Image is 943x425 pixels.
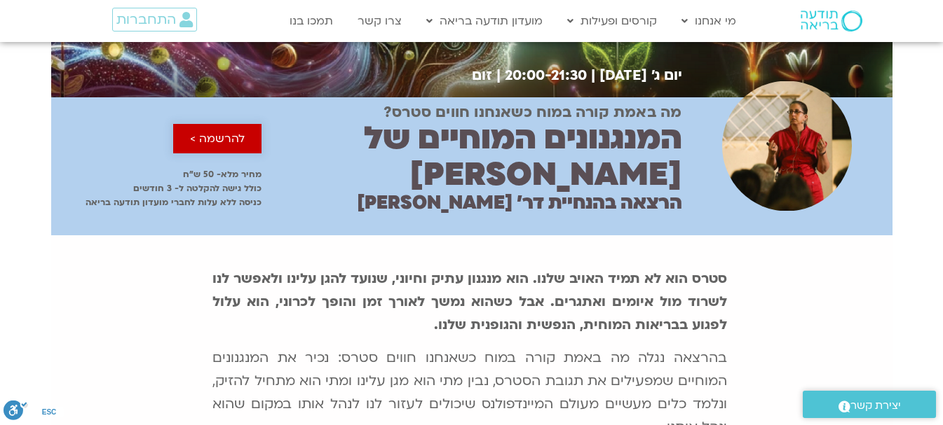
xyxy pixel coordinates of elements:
a: קורסים ופעילות [560,8,664,34]
p: מחיר מלא- 50 ש״ח כולל גישה להקלטה ל- 3 חודשים כניסה ללא עלות לחברי מועדון תודעה בריאה [51,167,262,209]
a: יצירת קשר [803,391,936,418]
a: מי אנחנו [674,8,743,34]
h2: יום ג׳ [DATE] | 20:00-21:30 | זום [461,67,682,83]
img: תודעה בריאה [801,11,862,32]
a: מועדון תודעה בריאה [419,8,550,34]
h2: מה באמת קורה במוח כשאנחנו חווים סטרס? [384,104,681,121]
span: התחברות [116,12,176,27]
a: צרו קשר [351,8,409,34]
h2: המנגנונים המוחיים של [PERSON_NAME] [262,120,682,193]
span: יצירת קשר [850,396,901,415]
a: תמכו בנו [283,8,340,34]
span: להרשמה > [190,132,245,145]
b: סטרס הוא לא תמיד האויב שלנו. הוא מנגנון עתיק וחיוני, שנועד להגן עלינו ולאפשר לנו לשרוד מול איומים... [212,270,727,334]
a: להרשמה > [173,124,262,153]
a: התחברות [112,8,197,32]
h2: הרצאה בהנחיית דר׳ [PERSON_NAME] [357,193,682,214]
